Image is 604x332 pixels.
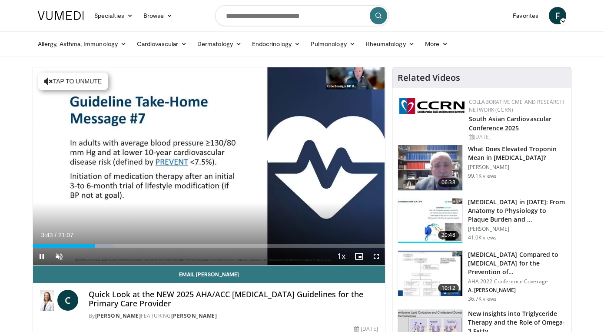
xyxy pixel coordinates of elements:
span: / [55,232,56,239]
button: Unmute [50,248,68,265]
p: AHA 2022 Conference Coverage [468,278,566,285]
img: 823da73b-7a00-425d-bb7f-45c8b03b10c3.150x105_q85_crop-smart_upscale.jpg [398,198,462,243]
button: Tap to unmute [38,73,108,90]
a: 10:12 [MEDICAL_DATA] Compared to [MEDICAL_DATA] for the Prevention of… AHA 2022 Conference Covera... [398,250,566,302]
a: 06:38 What Does Elevated Troponin Mean in [MEDICAL_DATA]? [PERSON_NAME] 99.1K views [398,145,566,191]
h3: What Does Elevated Troponin Mean in [MEDICAL_DATA]? [468,145,566,162]
input: Search topics, interventions [215,5,389,26]
a: Browse [138,7,178,24]
video-js: Video Player [33,67,385,266]
a: South Asian Cardiovascular Conference 2025 [469,115,552,132]
img: 7c0f9b53-1609-4588-8498-7cac8464d722.150x105_q85_crop-smart_upscale.jpg [398,251,462,296]
button: Playback Rate [333,248,350,265]
span: 20:48 [438,231,459,239]
button: Fullscreen [368,248,385,265]
button: Pause [33,248,50,265]
img: 98daf78a-1d22-4ebe-927e-10afe95ffd94.150x105_q85_crop-smart_upscale.jpg [398,145,462,190]
a: C [57,290,78,311]
a: Favorites [508,7,544,24]
img: VuMedi Logo [38,11,84,20]
a: [PERSON_NAME] [95,312,141,319]
p: 36.7K views [468,295,497,302]
p: 99.1K views [468,173,497,179]
h3: [MEDICAL_DATA] Compared to [MEDICAL_DATA] for the Prevention of… [468,250,566,276]
a: Dermatology [192,35,247,53]
a: [PERSON_NAME] [171,312,217,319]
a: Collaborative CME and Research Network (CCRN) [469,98,564,113]
span: 06:38 [438,178,459,187]
p: [PERSON_NAME] [468,226,566,232]
a: Rheumatology [361,35,420,53]
a: Specialties [89,7,138,24]
div: [DATE] [469,133,564,141]
a: Email [PERSON_NAME] [33,266,385,283]
a: Cardiovascular [132,35,192,53]
a: Pulmonology [305,35,361,53]
a: F [549,7,566,24]
a: More [420,35,453,53]
button: Enable picture-in-picture mode [350,248,368,265]
p: 41.0K views [468,234,497,241]
h3: [MEDICAL_DATA] in [DATE]: From Anatomy to Physiology to Plaque Burden and … [468,198,566,224]
span: 10:12 [438,284,459,292]
p: [PERSON_NAME] [468,164,566,171]
h4: Related Videos [398,73,460,83]
img: a04ee3ba-8487-4636-b0fb-5e8d268f3737.png.150x105_q85_autocrop_double_scale_upscale_version-0.2.png [399,98,465,114]
h4: Quick Look at the NEW 2025 AHA/ACC [MEDICAL_DATA] Guidelines for the Primary Care Provider [89,290,378,309]
a: 20:48 [MEDICAL_DATA] in [DATE]: From Anatomy to Physiology to Plaque Burden and … [PERSON_NAME] 4... [398,198,566,244]
span: 3:43 [41,232,53,239]
a: Endocrinology [247,35,305,53]
img: Dr. Catherine P. Benziger [40,290,54,311]
div: By FEATURING [89,312,378,320]
a: Allergy, Asthma, Immunology [33,35,132,53]
p: A. [PERSON_NAME] [468,287,566,294]
span: 21:07 [58,232,73,239]
div: Progress Bar [33,244,385,248]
